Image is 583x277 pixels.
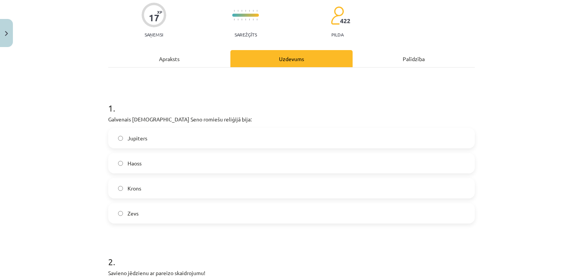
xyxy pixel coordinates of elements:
[118,136,123,141] input: Jupiters
[249,19,250,20] img: icon-short-line-57e1e144782c952c97e751825c79c345078a6d821885a25fce030b3d8c18986b.svg
[108,115,475,123] p: Galvenais [DEMOGRAPHIC_DATA] Seno romiešu reliģijā bija:
[142,32,166,37] p: Saņemsi
[118,186,123,191] input: Krons
[128,209,139,217] span: Zevs
[234,10,235,12] img: icon-short-line-57e1e144782c952c97e751825c79c345078a6d821885a25fce030b3d8c18986b.svg
[234,19,235,20] img: icon-short-line-57e1e144782c952c97e751825c79c345078a6d821885a25fce030b3d8c18986b.svg
[128,159,142,167] span: Haoss
[235,32,257,37] p: Sarežģīts
[245,10,246,12] img: icon-short-line-57e1e144782c952c97e751825c79c345078a6d821885a25fce030b3d8c18986b.svg
[353,50,475,67] div: Palīdzība
[157,10,162,14] span: XP
[128,134,147,142] span: Jupiters
[149,13,159,23] div: 17
[108,269,475,277] p: Savieno jēdzienu ar pareizo skaidrojumu!
[340,17,350,24] span: 422
[5,31,8,36] img: icon-close-lesson-0947bae3869378f0d4975bcd49f059093ad1ed9edebbc8119c70593378902aed.svg
[118,161,123,166] input: Haoss
[253,10,254,12] img: icon-short-line-57e1e144782c952c97e751825c79c345078a6d821885a25fce030b3d8c18986b.svg
[249,10,250,12] img: icon-short-line-57e1e144782c952c97e751825c79c345078a6d821885a25fce030b3d8c18986b.svg
[245,19,246,20] img: icon-short-line-57e1e144782c952c97e751825c79c345078a6d821885a25fce030b3d8c18986b.svg
[108,50,230,67] div: Apraksts
[108,90,475,113] h1: 1 .
[253,19,254,20] img: icon-short-line-57e1e144782c952c97e751825c79c345078a6d821885a25fce030b3d8c18986b.svg
[230,50,353,67] div: Uzdevums
[128,184,141,192] span: Krons
[331,32,343,37] p: pilda
[331,6,344,25] img: students-c634bb4e5e11cddfef0936a35e636f08e4e9abd3cc4e673bd6f9a4125e45ecb1.svg
[118,211,123,216] input: Zevs
[108,243,475,267] h1: 2 .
